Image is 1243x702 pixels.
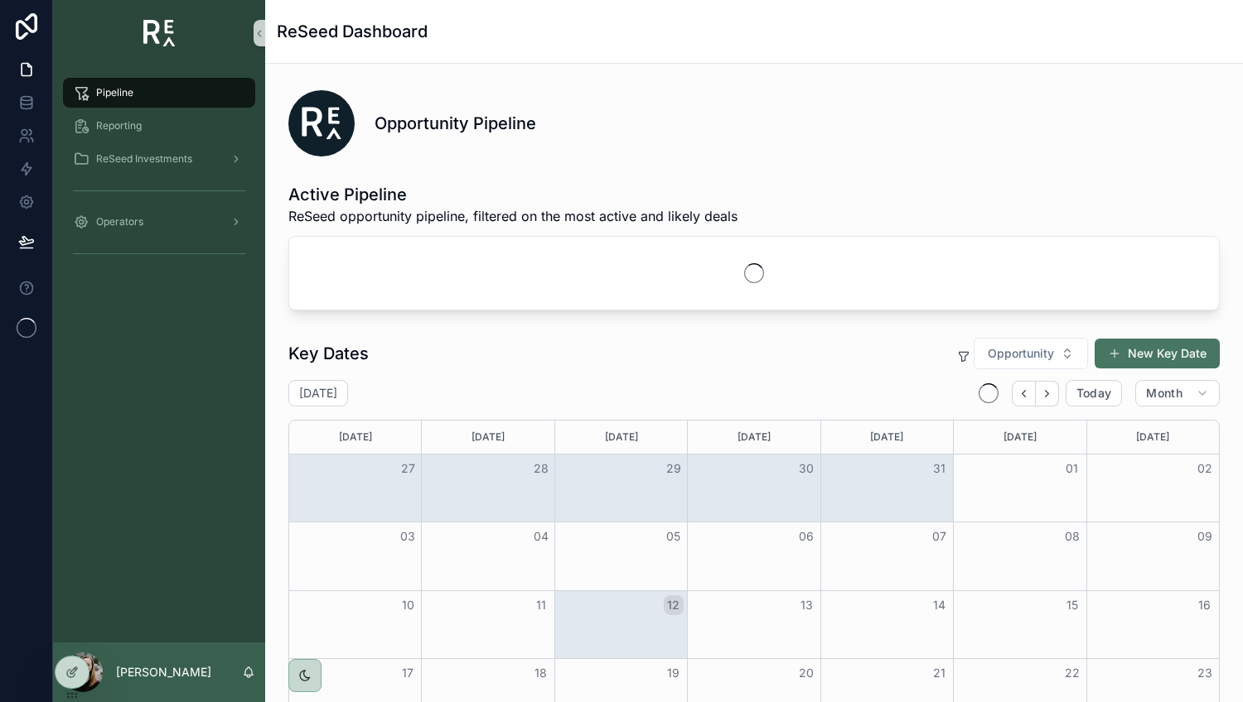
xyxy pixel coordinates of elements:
[1036,381,1059,406] button: Next
[288,342,369,365] h1: Key Dates
[929,663,949,683] button: 21
[531,595,551,615] button: 11
[277,20,428,43] h1: ReSeed Dashboard
[558,421,684,454] div: [DATE]
[96,215,143,228] span: Operators
[531,459,551,478] button: 28
[796,459,816,478] button: 30
[664,663,684,683] button: 19
[63,111,255,141] a: Reporting
[116,664,211,680] p: [PERSON_NAME]
[664,459,684,478] button: 29
[1195,663,1215,683] button: 23
[690,421,817,454] div: [DATE]
[974,338,1088,369] button: Select Button
[96,152,192,166] span: ReSeed Investments
[796,526,816,546] button: 06
[96,119,142,132] span: Reporting
[824,421,950,454] div: [DATE]
[796,663,816,683] button: 20
[375,112,536,135] h1: Opportunity Pipeline
[96,86,133,99] span: Pipeline
[398,663,418,683] button: 17
[1195,526,1215,546] button: 09
[292,421,418,454] div: [DATE]
[1095,339,1220,368] button: New Key Date
[1062,595,1082,615] button: 15
[956,421,1083,454] div: [DATE]
[1076,386,1112,401] span: Today
[299,385,337,401] h2: [DATE]
[63,78,255,108] a: Pipeline
[664,526,684,546] button: 05
[1062,663,1082,683] button: 22
[143,20,176,46] img: App logo
[1012,381,1036,406] button: Back
[1062,459,1082,478] button: 01
[398,459,418,478] button: 27
[1062,526,1082,546] button: 08
[929,595,949,615] button: 14
[1195,459,1215,478] button: 02
[288,183,738,206] h1: Active Pipeline
[531,663,551,683] button: 18
[531,526,551,546] button: 04
[1146,386,1183,401] span: Month
[398,526,418,546] button: 03
[796,595,816,615] button: 13
[398,595,418,615] button: 10
[929,459,949,478] button: 31
[424,421,551,454] div: [DATE]
[288,206,738,226] span: ReSeed opportunity pipeline, filtered on the most active and likely deals
[63,207,255,237] a: Operators
[988,345,1054,362] span: Opportunity
[664,595,684,615] button: 12
[1195,595,1215,615] button: 16
[63,144,255,174] a: ReSeed Investments
[929,526,949,546] button: 07
[1135,380,1220,406] button: Month
[53,66,265,288] div: scrollable content
[1066,380,1123,406] button: Today
[1090,421,1216,454] div: [DATE]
